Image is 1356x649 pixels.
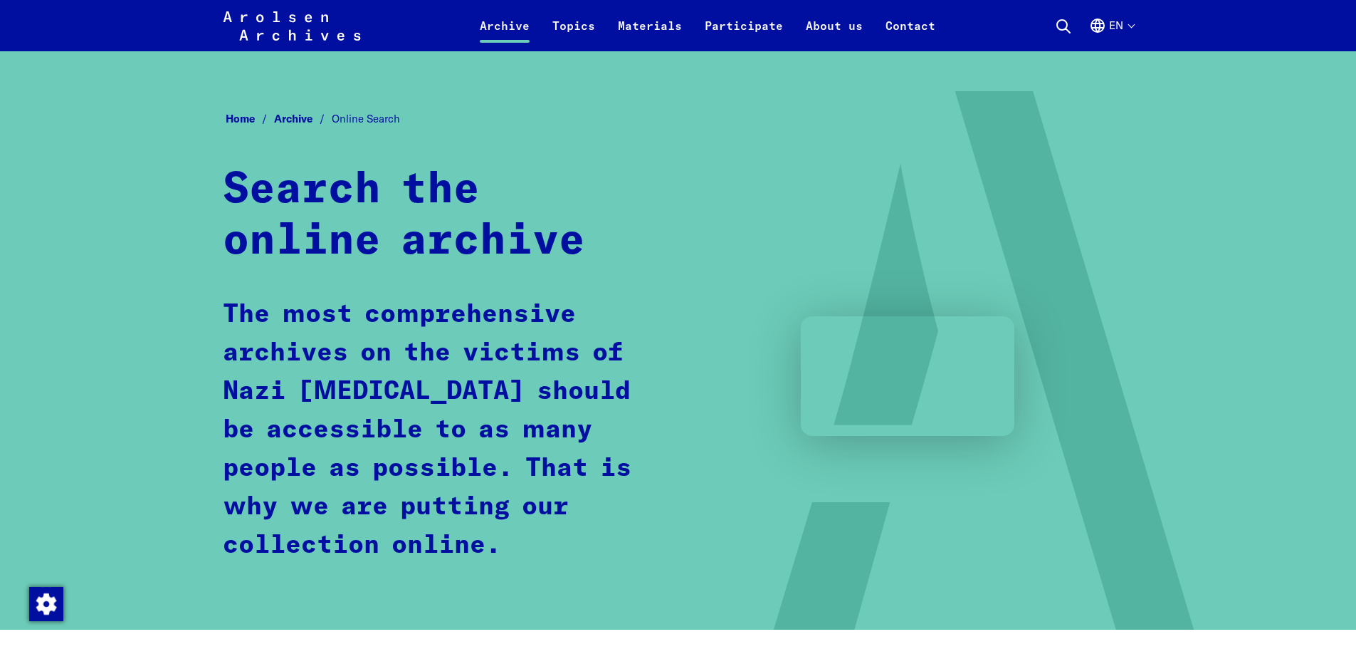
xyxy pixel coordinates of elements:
[468,17,541,51] a: Archive
[541,17,606,51] a: Topics
[468,9,947,43] nav: Primary
[223,169,585,263] strong: Search the online archive
[874,17,947,51] a: Contact
[1089,17,1134,51] button: English, language selection
[606,17,693,51] a: Materials
[693,17,794,51] a: Participate
[226,112,274,125] a: Home
[223,108,1134,130] nav: Breadcrumb
[28,586,63,621] div: Change consent
[794,17,874,51] a: About us
[223,296,653,565] p: The most comprehensive archives on the victims of Nazi [MEDICAL_DATA] should be accessible to as ...
[29,587,63,621] img: Change consent
[332,112,400,125] span: Online Search
[274,112,332,125] a: Archive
